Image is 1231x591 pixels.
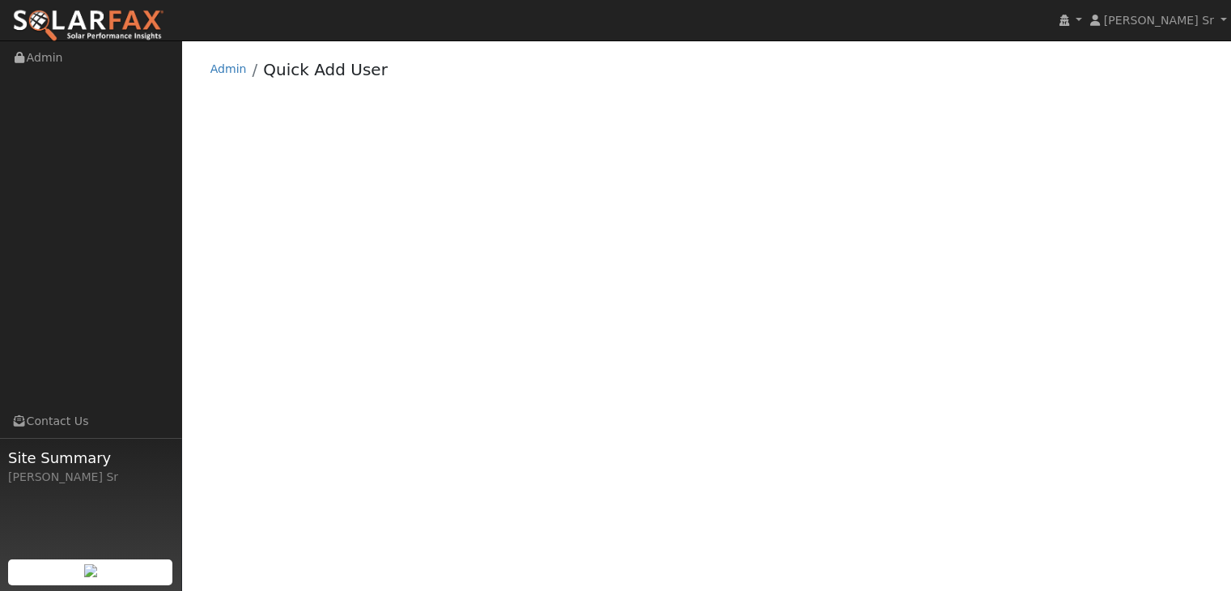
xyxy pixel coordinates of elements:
span: [PERSON_NAME] Sr [1104,14,1214,27]
span: Site Summary [8,447,173,469]
img: SolarFax [12,9,164,43]
div: [PERSON_NAME] Sr [8,469,173,486]
a: Admin [210,62,247,75]
a: Quick Add User [263,60,388,79]
img: retrieve [84,564,97,577]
